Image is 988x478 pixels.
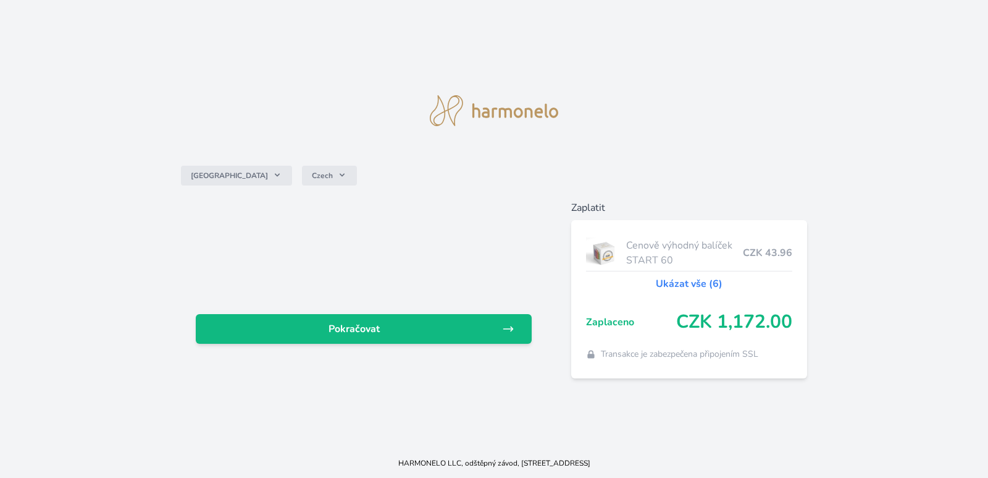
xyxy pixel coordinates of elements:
[206,322,502,336] span: Pokračovat
[601,348,758,361] span: Transakce je zabezpečena připojením SSL
[626,238,743,268] span: Cenově výhodný balíček START 60
[571,200,806,215] h6: Zaplatit
[743,245,792,260] span: CZK 43.96
[302,166,357,186] button: Czech
[586,237,621,268] img: start.jpg
[676,311,792,333] span: CZK 1,172.00
[191,171,268,181] span: [GEOGRAPHIC_DATA]
[196,314,532,344] a: Pokračovat
[430,95,558,126] img: logo.svg
[586,315,676,330] span: Zaplaceno
[181,166,292,186] button: [GEOGRAPHIC_DATA]
[656,276,722,291] a: Ukázat vše (6)
[312,171,333,181] span: Czech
